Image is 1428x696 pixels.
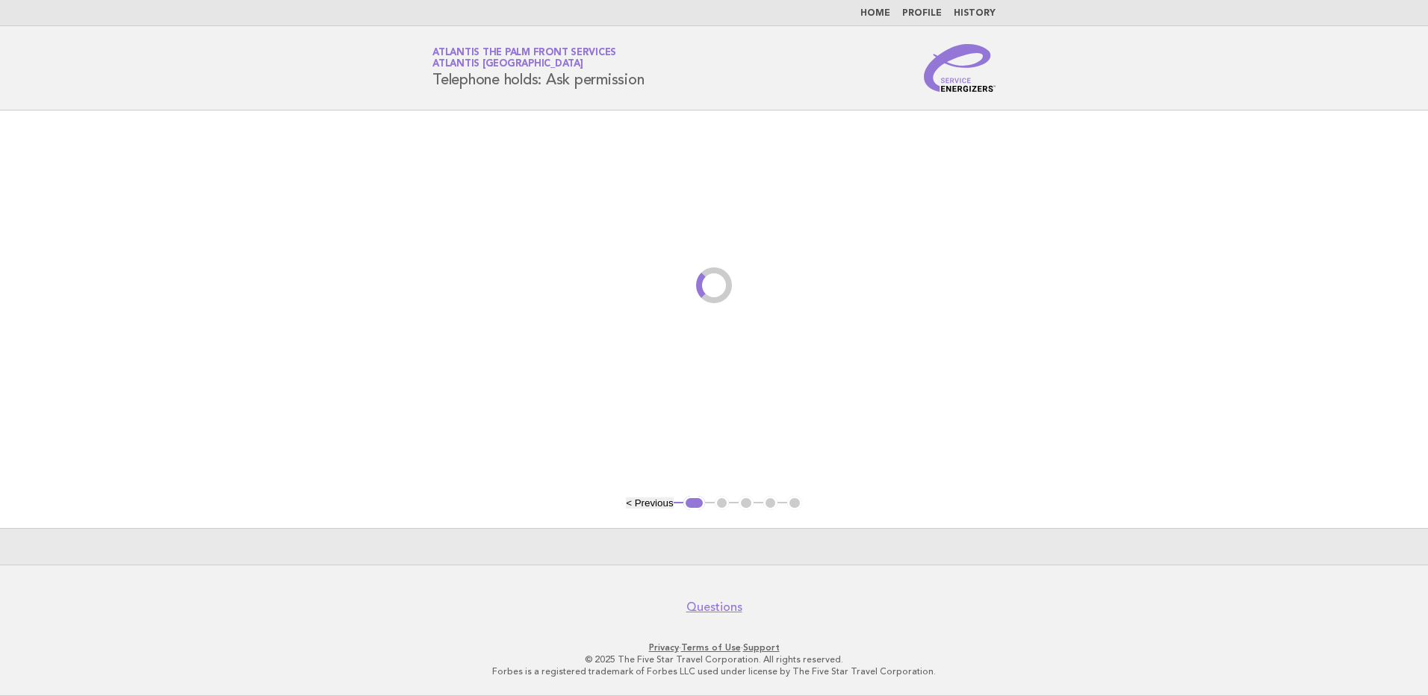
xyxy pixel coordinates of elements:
span: Atlantis [GEOGRAPHIC_DATA] [432,60,583,69]
a: Privacy [649,642,679,653]
a: Terms of Use [681,642,741,653]
a: Home [860,9,890,18]
h1: Telephone holds: Ask permission [432,49,644,87]
p: © 2025 The Five Star Travel Corporation. All rights reserved. [257,653,1171,665]
a: History [954,9,996,18]
a: Atlantis The Palm Front ServicesAtlantis [GEOGRAPHIC_DATA] [432,48,616,69]
p: Forbes is a registered trademark of Forbes LLC used under license by The Five Star Travel Corpora... [257,665,1171,677]
img: Service Energizers [924,44,996,92]
a: Support [743,642,780,653]
a: Questions [686,600,742,615]
a: Profile [902,9,942,18]
p: · · [257,641,1171,653]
